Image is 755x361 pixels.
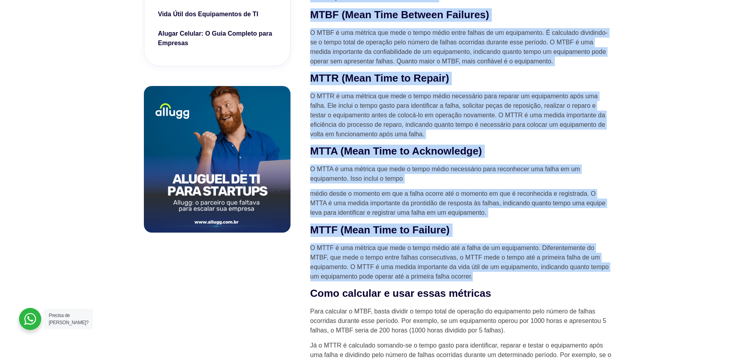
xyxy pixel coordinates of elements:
h2: Como calcular e usar essas métricas [310,287,612,300]
span: Precisa de [PERSON_NAME]? [49,313,88,325]
p: O MTBF é uma métrica que mede o tempo médio entre falhas de um equipamento. É calculado dividindo... [310,28,612,66]
h2: MTTF (Mean Time to Failure) [310,223,612,237]
h2: MTTR (Mean Time to Repair) [310,72,612,85]
a: Vida Útil dos Equipamentos de TI [158,10,276,21]
p: O MTTF é uma métrica que mede o tempo médio até a falha de um equipamento. Diferentemente do MTBF... [310,243,612,281]
p: O MTTA é uma métrica que mede o tempo médio necessário para reconhecer uma falha em um equipament... [310,164,612,183]
p: O MTTR é uma métrica que mede o tempo médio necessário para reparar um equipamento após uma falha... [310,92,612,139]
iframe: Chat Widget [612,260,755,361]
a: Alugar Celular: O Guia Completo para Empresas [158,29,276,50]
p: médio desde o momento em que a falha ocorre até o momento em que é reconhecida e registrada. O MT... [310,189,612,218]
h2: MTTA (Mean Time to Acknowledge) [310,145,612,158]
h2: MTBF (Mean Time Between Failures) [310,8,612,22]
img: aluguel de notebook para startups [144,86,291,233]
p: Para calcular o MTBF, basta dividir o tempo total de operação do equipamento pelo número de falha... [310,307,612,335]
